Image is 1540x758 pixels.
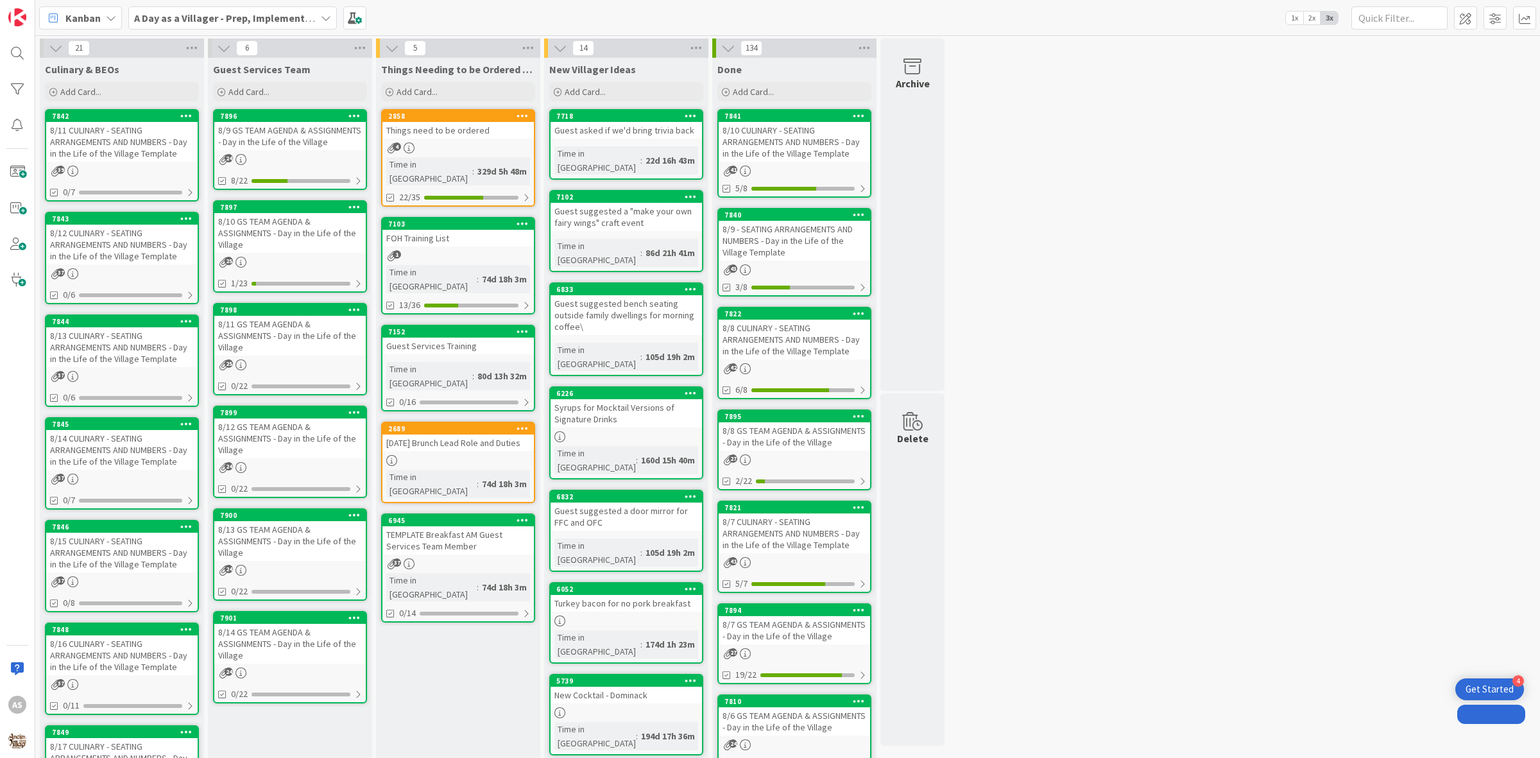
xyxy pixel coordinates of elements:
div: 7900 [214,510,366,521]
div: 6052 [556,585,702,594]
img: Visit kanbanzone.com [8,8,26,26]
span: 6 [236,40,258,56]
div: 7848 [52,625,198,634]
div: 7840 [719,209,870,221]
span: Add Card... [60,86,101,98]
div: 8/13 CULINARY - SEATING ARRANGEMENTS AND NUMBERS - Day in the Life of the Village Template [46,327,198,367]
span: Add Card... [397,86,438,98]
span: : [477,580,479,594]
div: 6226 [551,388,702,399]
div: 6945 [382,515,534,526]
a: 78948/7 GS TEAM AGENDA & ASSIGNMENTS - Day in the Life of the Village19/22 [717,603,871,684]
div: 7842 [46,110,198,122]
div: 2858 [382,110,534,122]
span: Add Card... [733,86,774,98]
div: 7844 [46,316,198,327]
span: 25 [225,359,233,368]
a: 78488/16 CULINARY - SEATING ARRANGEMENTS AND NUMBERS - Day in the Life of the Village Template0/11 [45,623,199,715]
span: 41 [729,166,737,174]
span: 24 [225,154,233,162]
div: 7845 [46,418,198,430]
a: 7102Guest suggested a "make your own fairy wings" craft eventTime in [GEOGRAPHIC_DATA]:86d 21h 41m [549,190,703,272]
div: Get Started [1466,683,1514,696]
div: 8/11 CULINARY - SEATING ARRANGEMENTS AND NUMBERS - Day in the Life of the Village Template [46,122,198,162]
div: 7848 [46,624,198,635]
div: 74d 18h 3m [479,272,530,286]
span: 37 [56,474,65,482]
div: 7103FOH Training List [382,218,534,246]
div: 7843 [46,213,198,225]
div: 7895 [724,412,870,421]
span: 1/23 [231,277,248,290]
div: 7894 [719,605,870,616]
div: Time in [GEOGRAPHIC_DATA] [554,239,640,267]
div: Guest asked if we'd bring trivia back [551,122,702,139]
div: 78108/6 GS TEAM AGENDA & ASSIGNMENTS - Day in the Life of the Village [719,696,870,736]
span: 13/36 [399,298,420,312]
span: : [477,477,479,491]
a: 78428/11 CULINARY - SEATING ARRANGEMENTS AND NUMBERS - Day in the Life of the Village Template0/7 [45,109,199,202]
span: 24 [729,739,737,748]
div: Syrups for Mocktail Versions of Signature Drinks [551,399,702,427]
div: 7152 [388,327,534,336]
div: 8/9 - SEATING ARRANGEMENTS AND NUMBERS - Day in the Life of the Village Template [719,221,870,261]
div: 78418/10 CULINARY - SEATING ARRANGEMENTS AND NUMBERS - Day in the Life of the Village Template [719,110,870,162]
div: 7846 [52,522,198,531]
span: 3/8 [735,280,748,294]
span: : [640,546,642,560]
span: 0/6 [63,288,75,302]
div: 8/15 CULINARY - SEATING ARRANGEMENTS AND NUMBERS - Day in the Life of the Village Template [46,533,198,573]
div: 8/14 CULINARY - SEATING ARRANGEMENTS AND NUMBERS - Day in the Life of the Village Template [46,430,198,470]
a: 78408/9 - SEATING ARRANGEMENTS AND NUMBERS - Day in the Life of the Village Template3/8 [717,208,871,297]
div: 8/8 GS TEAM AGENDA & ASSIGNMENTS - Day in the Life of the Village [719,422,870,451]
div: 6052Turkey bacon for no pork breakfast [551,583,702,612]
div: Guest suggested bench seating outside family dwellings for morning coffee\ [551,295,702,335]
div: 6832 [556,492,702,501]
span: 4 [393,142,401,151]
span: 37 [56,576,65,585]
div: 78228/8 CULINARY - SEATING ARRANGEMENTS AND NUMBERS - Day in the Life of the Village Template [719,308,870,359]
div: 7897 [214,202,366,213]
div: 7842 [52,112,198,121]
span: 37 [56,679,65,687]
div: TEMPLATE Breakfast AM Guest Services Team Member [382,526,534,555]
div: 7810 [719,696,870,707]
div: Archive [896,76,930,91]
div: 105d 19h 2m [642,350,698,364]
span: 0/8 [63,596,75,610]
span: 5 [404,40,426,56]
div: 78468/15 CULINARY - SEATING ARRANGEMENTS AND NUMBERS - Day in the Life of the Village Template [46,521,198,573]
div: AS [8,696,26,714]
span: 0/7 [63,494,75,507]
div: Guest suggested a "make your own fairy wings" craft event [551,203,702,231]
div: 329d 5h 48m [474,164,530,178]
div: 79008/13 GS TEAM AGENDA & ASSIGNMENTS - Day in the Life of the Village [214,510,366,561]
div: 8/14 GS TEAM AGENDA & ASSIGNMENTS - Day in the Life of the Village [214,624,366,664]
div: 7841 [724,112,870,121]
a: 6226Syrups for Mocktail Versions of Signature DrinksTime in [GEOGRAPHIC_DATA]:160d 15h 40m [549,386,703,479]
span: 0/16 [399,395,416,409]
span: : [640,637,642,651]
span: 8/22 [231,174,248,187]
b: A Day as a Villager - Prep, Implement and Execute [134,12,363,24]
div: 2858Things need to be ordered [382,110,534,139]
div: 105d 19h 2m [642,546,698,560]
div: Delete [897,431,928,446]
div: 194d 17h 36m [638,729,698,743]
span: 0/7 [63,185,75,199]
div: 7849 [46,727,198,738]
span: Done [717,63,742,76]
div: 7103 [388,220,534,228]
span: New Villager Ideas [549,63,636,76]
div: 7821 [724,503,870,512]
div: 160d 15h 40m [638,453,698,467]
span: 1x [1286,12,1303,24]
div: 7822 [719,308,870,320]
span: 19/22 [735,668,757,682]
div: 7898 [214,304,366,316]
div: 6945TEMPLATE Breakfast AM Guest Services Team Member [382,515,534,555]
span: 14 [572,40,594,56]
span: Culinary & BEOs [45,63,119,76]
span: 24 [225,462,233,470]
div: 8/12 CULINARY - SEATING ARRANGEMENTS AND NUMBERS - Day in the Life of the Village Template [46,225,198,264]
